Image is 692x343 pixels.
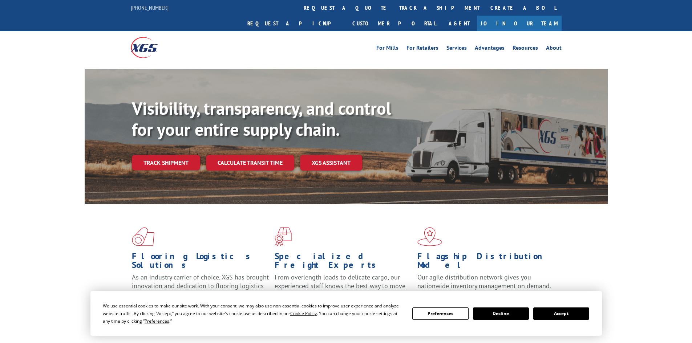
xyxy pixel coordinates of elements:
a: Resources [513,45,538,53]
h1: Flooring Logistics Solutions [132,252,269,273]
a: Agent [441,16,477,31]
span: Cookie Policy [290,310,317,317]
a: Services [446,45,467,53]
a: [PHONE_NUMBER] [131,4,169,11]
h1: Flagship Distribution Model [417,252,555,273]
a: XGS ASSISTANT [300,155,362,171]
span: Preferences [145,318,169,324]
a: Calculate transit time [206,155,294,171]
a: Track shipment [132,155,200,170]
div: Cookie Consent Prompt [90,291,602,336]
a: About [546,45,562,53]
a: Request a pickup [242,16,347,31]
a: For Retailers [406,45,438,53]
img: xgs-icon-total-supply-chain-intelligence-red [132,227,154,246]
a: Customer Portal [347,16,441,31]
button: Decline [473,307,529,320]
a: Advantages [475,45,505,53]
b: Visibility, transparency, and control for your entire supply chain. [132,97,391,140]
span: Our agile distribution network gives you nationwide inventory management on demand. [417,273,551,290]
a: For Mills [376,45,398,53]
img: xgs-icon-flagship-distribution-model-red [417,227,442,246]
p: From overlength loads to delicate cargo, our experienced staff knows the best way to move your fr... [275,273,412,305]
span: As an industry carrier of choice, XGS has brought innovation and dedication to flooring logistics... [132,273,269,299]
button: Preferences [412,307,468,320]
a: Join Our Team [477,16,562,31]
button: Accept [533,307,589,320]
div: We use essential cookies to make our site work. With your consent, we may also use non-essential ... [103,302,404,325]
h1: Specialized Freight Experts [275,252,412,273]
img: xgs-icon-focused-on-flooring-red [275,227,292,246]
